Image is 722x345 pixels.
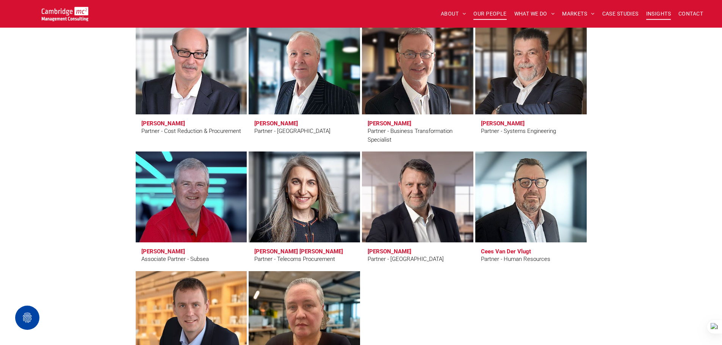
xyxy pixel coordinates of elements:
[254,248,343,255] h3: [PERSON_NAME] [PERSON_NAME]
[368,127,468,144] div: Partner - Business Transformation Specialist
[362,151,473,242] a: Jean-Pierre Vales | Partner - France | Cambridge Management Consulting
[249,23,360,114] a: Andrew Kinnear | Partner - Africa | Cambridge Management Consulting
[254,255,335,264] div: Partner - Telecoms Procurement
[475,23,587,114] a: Mark Putt | Partner - Systems Engineering | Cambridge Management Consulting
[646,8,671,20] span: INSIGHTS
[141,120,185,127] h3: [PERSON_NAME]
[42,7,88,21] img: Go to Homepage
[249,151,360,242] a: Elisabeth Rodrigues Simao | Partner - Telecoms Procurement
[511,8,559,20] a: WHAT WE DO
[254,127,330,136] div: Partner - [GEOGRAPHIC_DATA]
[675,8,707,20] a: CONTACT
[368,248,411,255] h3: [PERSON_NAME]
[141,255,209,264] div: Associate Partner - Subsea
[368,255,444,264] div: Partner - [GEOGRAPHIC_DATA]
[437,8,470,20] a: ABOUT
[481,120,525,127] h3: [PERSON_NAME]
[481,127,556,136] div: Partner - Systems Engineering
[481,255,550,264] div: Partner - Human Resources
[642,8,675,20] a: INSIGHTS
[136,151,247,242] a: Julian Rawle | Associate Partner - Subsea | Cambridge Management Consulting
[475,151,587,242] a: Cees Van Der Vlugt | Partner - Human Resources | Cambridge Management Consulting
[42,8,88,16] a: Your Business Transformed | Cambridge Management Consulting
[558,8,598,20] a: MARKETS
[481,248,531,255] h3: Cees Van Der Vlugt
[141,127,241,136] div: Partner - Cost Reduction & Procurement
[368,120,411,127] h3: [PERSON_NAME]
[141,248,185,255] h3: [PERSON_NAME]
[362,23,473,114] a: Phil Laws | Partner - Business Transformation Specialist
[598,8,642,20] a: CASE STUDIES
[254,120,298,127] h3: [PERSON_NAME]
[470,8,510,20] a: OUR PEOPLE
[136,23,247,114] a: Procurement | Simon Jones | Partner - Cost Reduction & Procurement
